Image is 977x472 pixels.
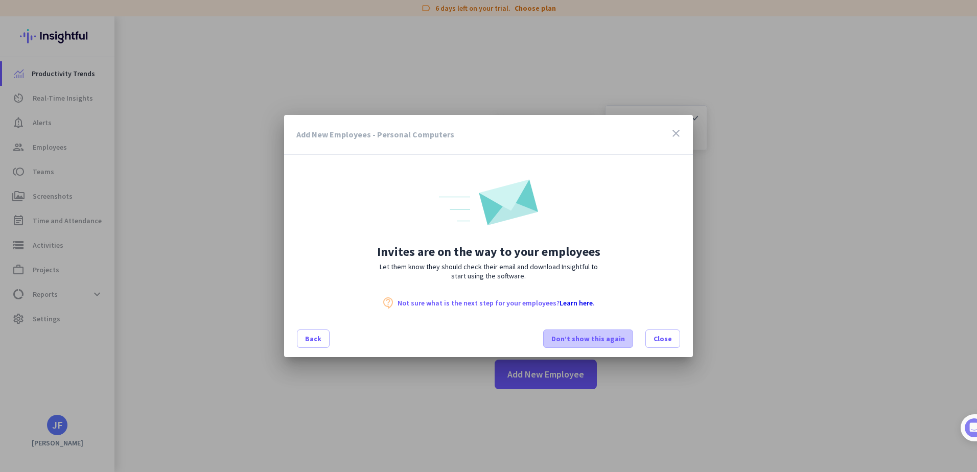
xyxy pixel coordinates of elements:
a: Learn here [560,298,593,308]
i: contact_support [382,297,394,309]
img: onway [439,179,538,225]
h2: Invites are on the way to your employees [284,246,693,258]
button: Back [297,329,330,348]
span: Don’t show this again [551,334,625,344]
p: Let them know they should check their email and download Insightful to start using the software. [284,262,693,280]
button: Don’t show this again [543,329,633,348]
button: Close [645,329,680,348]
span: Back [305,334,321,344]
p: Not sure what is the next step for your employees? . [398,299,595,306]
span: Close [654,334,672,344]
h3: Add New Employees - Personal Computers [296,130,454,138]
i: close [670,127,682,139]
